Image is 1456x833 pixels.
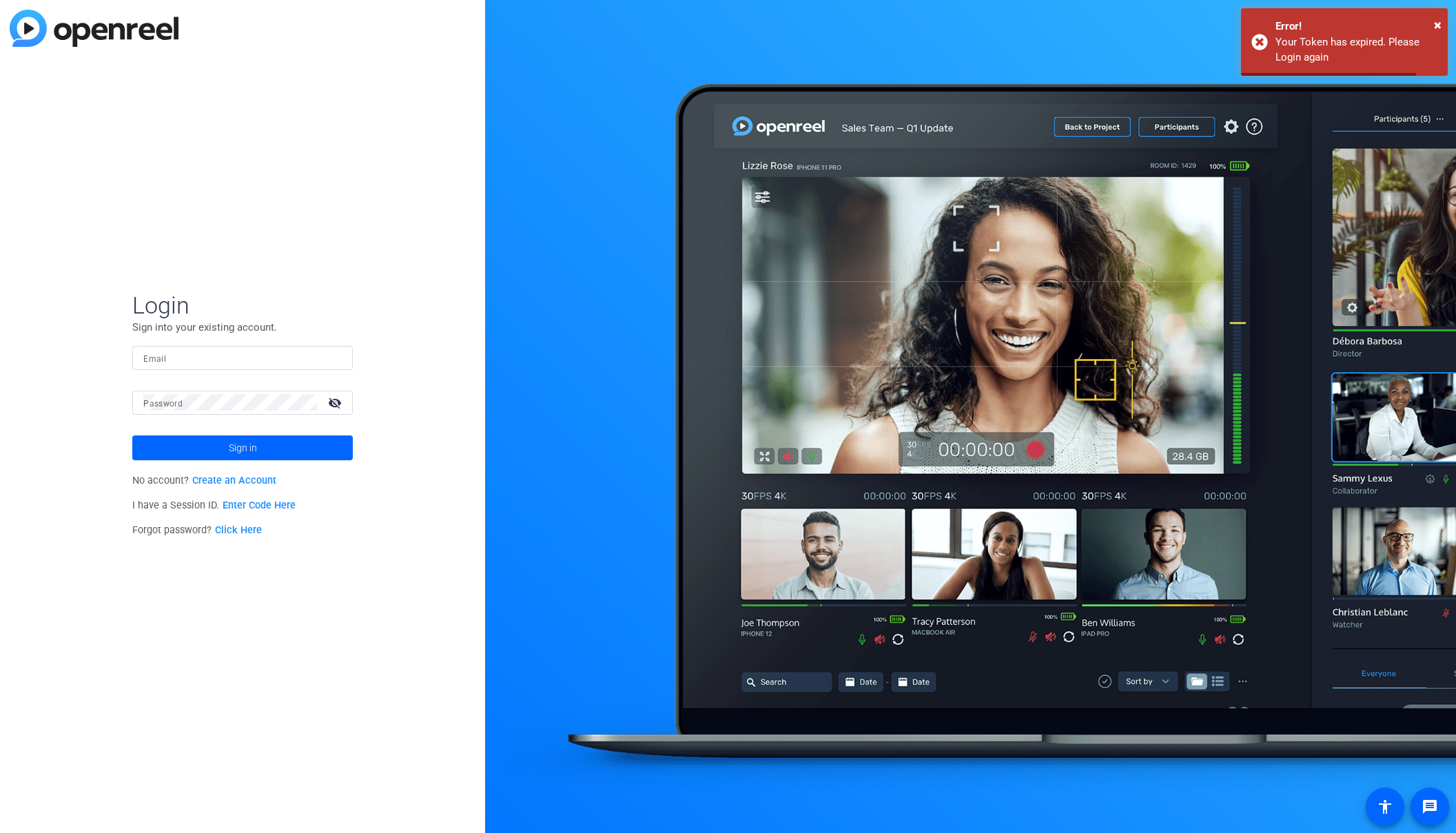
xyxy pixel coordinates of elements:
[229,431,257,465] span: Sign in
[320,393,353,413] mat-icon: visibility_off
[1377,799,1393,815] mat-icon: accessibility
[132,291,353,320] span: Login
[1275,34,1437,65] div: Your Token has expired. Please Login again
[132,524,262,536] span: Forgot password?
[143,399,183,409] mat-label: Password
[1434,14,1442,35] button: Close
[1275,19,1437,34] div: Error!
[215,524,262,536] a: Click Here
[1434,17,1442,33] span: ×
[132,500,296,511] span: I have a Session ID.
[132,435,353,460] button: Sign in
[143,354,166,364] mat-label: Email
[1422,799,1438,815] mat-icon: message
[223,500,296,511] a: Enter Code Here
[143,349,342,366] input: Enter Email Address
[132,475,276,486] span: No account?
[192,475,276,486] a: Create an Account
[132,320,353,335] p: Sign into your existing account.
[10,10,178,47] img: blue-gradient.svg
